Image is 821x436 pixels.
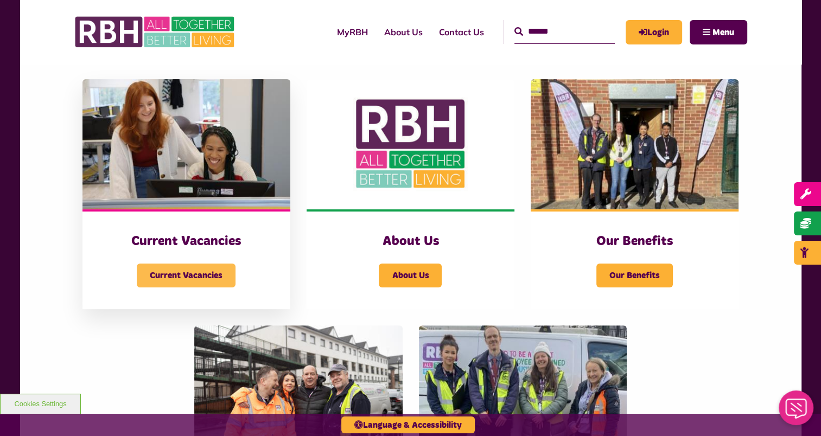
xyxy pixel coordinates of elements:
span: About Us [379,264,442,287]
span: Menu [712,28,734,37]
img: RBH Logo Social Media 480X360 (1) [307,79,514,209]
a: MyRBH [626,20,682,44]
h3: Our Benefits [552,233,717,250]
h3: About Us [328,233,493,250]
a: MyRBH [329,17,376,47]
span: Our Benefits [596,264,673,287]
a: Contact Us [431,17,492,47]
img: RBH [74,11,237,53]
a: About Us [376,17,431,47]
img: Dropinfreehold2 [531,79,739,209]
h3: Current Vacancies [104,233,269,250]
button: Language & Accessibility [341,416,475,433]
button: Navigation [690,20,747,44]
a: Current Vacancies Current Vacancies [82,79,290,309]
img: IMG 1470 [82,79,290,209]
input: Search [514,20,615,43]
iframe: Netcall Web Assistant for live chat [772,387,821,436]
a: Our Benefits Our Benefits [531,79,739,309]
a: About Us About Us [307,79,514,309]
span: Current Vacancies [137,264,236,287]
